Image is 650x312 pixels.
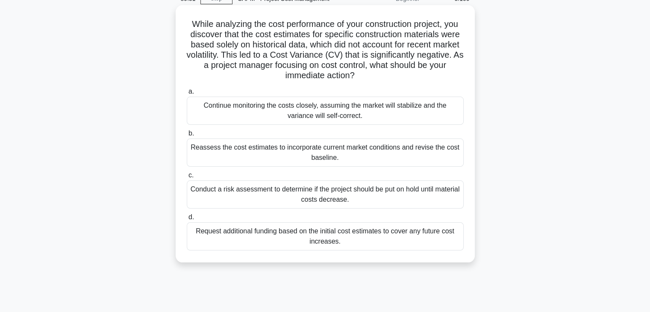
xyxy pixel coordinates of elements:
[188,171,194,179] span: c.
[188,213,194,221] span: d.
[187,97,464,125] div: Continue monitoring the costs closely, assuming the market will stabilize and the variance will s...
[187,222,464,250] div: Request additional funding based on the initial cost estimates to cover any future cost increases.
[187,180,464,209] div: Conduct a risk assessment to determine if the project should be put on hold until material costs ...
[188,88,194,95] span: a.
[186,19,465,81] h5: While analyzing the cost performance of your construction project, you discover that the cost est...
[188,130,194,137] span: b.
[187,138,464,167] div: Reassess the cost estimates to incorporate current market conditions and revise the cost baseline.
